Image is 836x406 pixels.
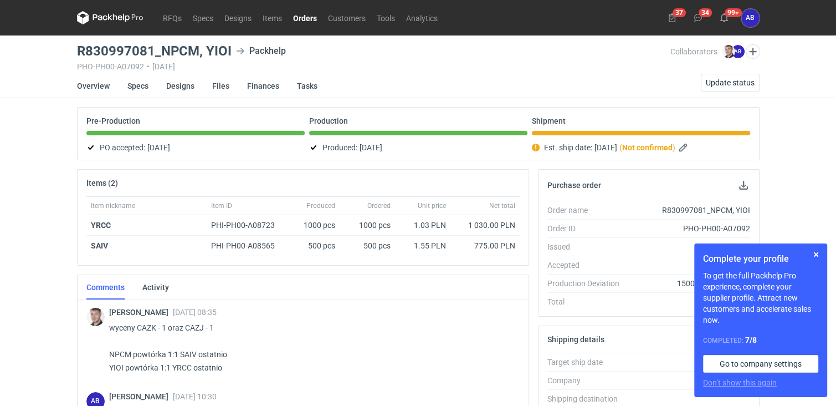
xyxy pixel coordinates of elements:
[703,377,777,388] button: Don’t show this again
[257,11,288,24] a: Items
[547,357,628,368] div: Target ship date
[547,205,628,216] div: Order name
[166,74,194,98] a: Designs
[340,236,395,256] div: 500 pcs
[147,62,150,71] span: •
[399,240,446,251] div: 1.55 PLN
[678,141,691,154] button: Edit estimated shipping date
[173,392,217,401] span: [DATE] 10:30
[371,11,401,24] a: Tools
[622,143,673,152] strong: Not confirmed
[77,11,143,24] svg: Packhelp Pro
[86,116,140,125] p: Pre-Production
[547,278,628,289] div: Production Deviation
[547,181,601,190] h2: Purchase order
[109,392,173,401] span: [PERSON_NAME]
[290,215,340,236] div: 1000 pcs
[745,44,760,59] button: Edit collaborators
[212,74,229,98] a: Files
[619,143,622,152] em: (
[547,335,604,344] h2: Shipping details
[236,44,286,58] div: Packhelp
[401,11,443,24] a: Analytics
[399,220,446,231] div: 1.03 PLN
[731,45,745,58] figcaption: AB
[489,201,515,210] span: Net total
[663,9,681,27] button: 37
[147,141,170,154] span: [DATE]
[109,308,173,317] span: [PERSON_NAME]
[703,355,818,373] a: Go to company settings
[418,201,446,210] span: Unit price
[142,275,169,300] a: Activity
[86,308,105,326] img: Maciej Sikora
[547,241,628,252] div: Issued
[628,296,750,307] div: 1 805.00 PLN
[670,47,717,56] span: Collaborators
[809,248,823,261] button: Skip for now
[86,141,305,154] div: PO accepted:
[288,11,322,24] a: Orders
[211,220,285,231] div: PHI-PH00-A08723
[77,74,110,98] a: Overview
[211,201,232,210] span: Item ID
[628,260,750,271] div: [DATE]
[77,44,232,58] h3: R830997081_NPCM, YIOI
[109,321,511,374] p: wyceny CAZK - 1 oraz CAZJ - 1 NPCM powtórka 1:1 SAIV ostatnio YIOI powtórka 1:1 YRCC ostatnio
[340,215,395,236] div: 1000 pcs
[309,116,348,125] p: Production
[706,79,755,87] span: Update status
[306,201,335,210] span: Produced
[455,240,515,251] div: 775.00 PLN
[715,9,733,27] button: 99+
[673,143,675,152] em: )
[741,9,760,27] div: Agnieszka Biniarz
[703,334,818,346] div: Completed:
[219,11,257,24] a: Designs
[703,270,818,326] p: To get the full Packhelp Pro experience, complete your supplier profile. Attract new customers an...
[547,393,628,404] div: Shipping destination
[290,236,340,256] div: 500 pcs
[703,252,818,266] h1: Complete your profile
[455,220,515,231] div: 1 030.00 PLN
[91,201,135,210] span: Item nickname
[86,179,118,187] h2: Items (2)
[722,45,735,58] img: Maciej Sikora
[547,223,628,234] div: Order ID
[741,9,760,27] button: AB
[737,179,750,192] button: Download PO
[547,296,628,307] div: Total
[628,375,750,386] div: Packhelp
[157,11,187,24] a: RFQs
[532,116,566,125] p: Shipment
[77,62,670,71] div: PHO-PH00-A07092 [DATE]
[547,260,628,271] div: Accepted
[745,336,757,344] strong: 7 / 8
[91,241,108,250] strong: SAIV
[91,221,111,230] strong: YRCC
[360,141,382,154] span: [DATE]
[173,308,217,317] span: [DATE] 08:35
[676,278,750,289] span: 1500 / 1500 pcs ( )
[211,240,285,251] div: PHI-PH00-A08565
[309,141,527,154] div: Produced:
[689,9,707,27] button: 34
[322,11,371,24] a: Customers
[127,74,148,98] a: Specs
[367,201,391,210] span: Ordered
[247,74,279,98] a: Finances
[187,11,219,24] a: Specs
[701,74,760,92] button: Update status
[628,241,750,252] div: [DATE]
[297,74,317,98] a: Tasks
[532,141,750,154] div: Est. ship date:
[547,375,628,386] div: Company
[628,223,750,234] div: PHO-PH00-A07092
[628,205,750,216] div: R830997081_NPCM, YIOI
[86,275,125,300] a: Comments
[594,141,617,154] span: [DATE]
